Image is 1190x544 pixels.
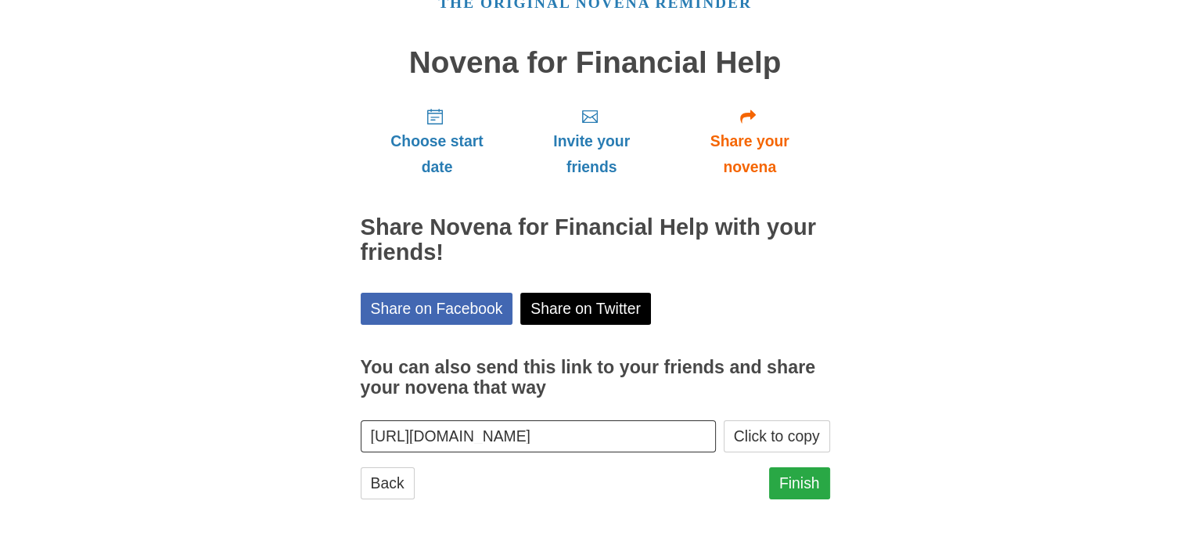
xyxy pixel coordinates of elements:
[529,128,653,180] span: Invite your friends
[376,128,498,180] span: Choose start date
[513,95,669,188] a: Invite your friends
[361,95,514,188] a: Choose start date
[670,95,830,188] a: Share your novena
[361,358,830,398] h3: You can also send this link to your friends and share your novena that way
[520,293,651,325] a: Share on Twitter
[361,215,830,265] h2: Share Novena for Financial Help with your friends!
[724,420,830,452] button: Click to copy
[361,46,830,80] h1: Novena for Financial Help
[685,128,814,180] span: Share your novena
[769,467,830,499] a: Finish
[361,467,415,499] a: Back
[361,293,513,325] a: Share on Facebook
